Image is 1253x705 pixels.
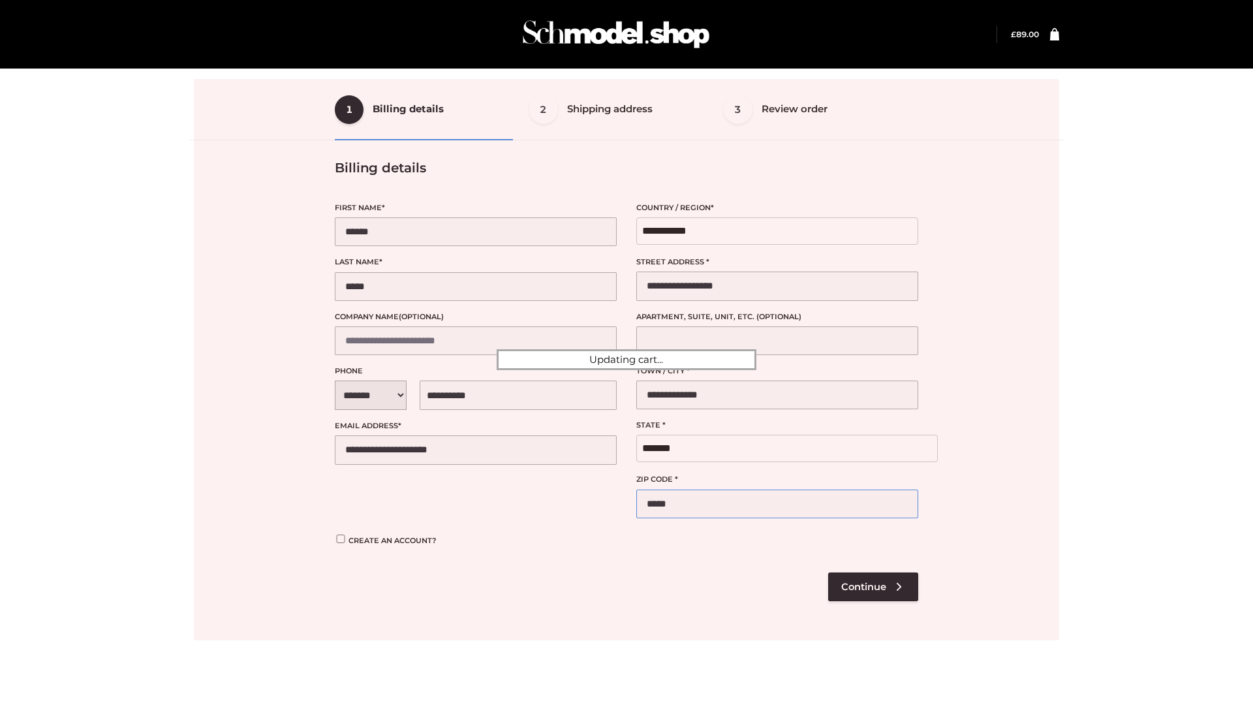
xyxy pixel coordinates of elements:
div: Updating cart... [497,349,756,370]
a: £89.00 [1011,29,1039,39]
img: Schmodel Admin 964 [518,8,714,60]
bdi: 89.00 [1011,29,1039,39]
span: £ [1011,29,1016,39]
